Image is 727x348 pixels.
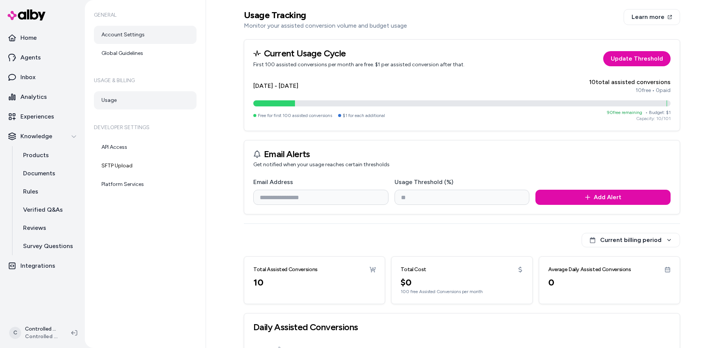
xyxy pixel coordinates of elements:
[94,44,197,62] a: Global Guidelines
[264,150,310,159] h3: Email Alerts
[5,321,65,345] button: CControlled Chaos ShopifyControlled Chaos
[244,9,407,21] h2: Usage Tracking
[20,53,41,62] p: Agents
[589,87,671,94] div: 10 free • 0 paid
[401,289,523,295] div: 100 free Assisted Conversions per month
[8,9,45,20] img: alby Logo
[253,49,465,58] h3: Current Usage Cycle
[244,21,407,30] p: Monitor your assisted conversion volume and budget usage
[20,132,52,141] p: Knowledge
[3,127,82,145] button: Knowledge
[582,233,680,247] button: Current billing period
[645,110,671,115] span: • Budget: $ 1
[253,178,293,186] label: Email Address
[23,169,55,178] p: Documents
[94,157,197,175] a: SFTP Upload
[16,201,82,219] a: Verified Q&As
[20,112,54,121] p: Experiences
[3,108,82,126] a: Experiences
[253,61,465,69] p: First 100 assisted conversions per month are free. $1 per assisted conversion after that.
[94,175,197,194] a: Platform Services
[548,266,631,273] h3: Average Daily Assisted Conversions
[20,92,47,101] p: Analytics
[20,261,55,270] p: Integrations
[9,327,21,339] span: C
[343,112,385,119] span: $1 for each additional
[94,70,197,91] h6: Usage & Billing
[253,81,298,91] h4: [DATE] - [DATE]
[253,276,376,289] div: 10
[253,161,671,169] p: Get notified when your usage reaches certain thresholds
[600,236,661,244] span: Current billing period
[3,257,82,275] a: Integrations
[16,219,82,237] a: Reviews
[3,88,82,106] a: Analytics
[94,91,197,109] a: Usage
[589,78,671,87] div: 10 total assisted conversions
[395,178,453,186] label: Usage Threshold (%)
[94,26,197,44] a: Account Settings
[16,183,82,201] a: Rules
[253,323,671,332] h3: Daily Assisted Conversions
[607,110,642,115] span: 90 free remaining
[20,33,37,42] p: Home
[94,117,197,138] h6: Developer Settings
[23,223,46,233] p: Reviews
[401,276,523,289] div: $ 0
[624,9,680,25] a: Learn more
[25,325,59,333] p: Controlled Chaos Shopify
[94,5,197,26] h6: General
[3,29,82,47] a: Home
[258,112,332,119] span: Free for first 100 assisted conversions
[548,276,671,289] div: 0
[603,51,671,66] a: Update Threshold
[94,138,197,156] a: API Access
[3,48,82,67] a: Agents
[535,190,671,205] button: Add Alert
[607,115,671,122] div: Capacity: 10 / 101
[16,146,82,164] a: Products
[23,151,49,160] p: Products
[23,242,73,251] p: Survey Questions
[16,237,82,255] a: Survey Questions
[253,266,318,273] h3: Total Assisted Conversions
[401,266,426,273] h3: Total Cost
[20,73,36,82] p: Inbox
[16,164,82,183] a: Documents
[3,68,82,86] a: Inbox
[23,187,38,196] p: Rules
[25,333,59,340] span: Controlled Chaos
[23,205,63,214] p: Verified Q&As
